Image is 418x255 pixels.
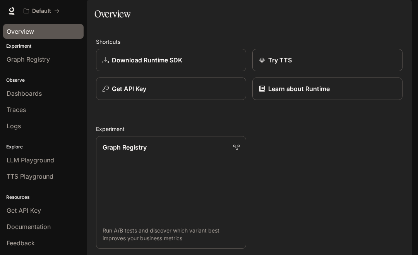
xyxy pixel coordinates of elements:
h2: Experiment [96,125,403,133]
p: Graph Registry [103,143,147,152]
a: Try TTS [252,49,403,71]
a: Graph RegistryRun A/B tests and discover which variant best improves your business metrics [96,136,246,249]
button: All workspaces [20,3,63,19]
p: Try TTS [268,55,292,65]
button: Get API Key [96,78,246,100]
p: Download Runtime SDK [112,55,182,65]
p: Get API Key [112,84,146,93]
p: Default [32,8,51,14]
p: Learn about Runtime [268,84,330,93]
a: Download Runtime SDK [96,49,246,71]
h1: Overview [94,6,130,22]
p: Run A/B tests and discover which variant best improves your business metrics [103,227,240,242]
a: Learn about Runtime [252,78,403,100]
h2: Shortcuts [96,38,403,46]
